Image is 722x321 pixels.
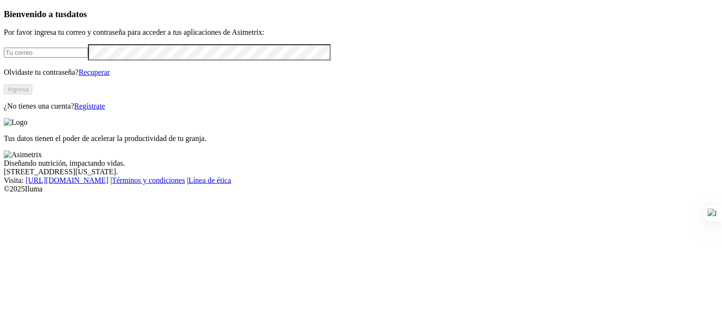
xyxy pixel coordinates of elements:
[4,176,718,185] div: Visita : | |
[4,68,718,77] p: Olvidaste tu contraseña?
[4,102,718,110] p: ¿No tienes una cuenta?
[4,48,88,58] input: Tu correo
[4,159,718,168] div: Diseñando nutrición, impactando vidas.
[4,28,718,37] p: Por favor ingresa tu correo y contraseña para acceder a tus aplicaciones de Asimetrix:
[4,168,718,176] div: [STREET_ADDRESS][US_STATE].
[4,9,718,20] h3: Bienvenido a tus
[112,176,185,184] a: Términos y condiciones
[4,185,718,193] div: © 2025 Iluma
[26,176,109,184] a: [URL][DOMAIN_NAME]
[188,176,231,184] a: Línea de ética
[4,118,28,127] img: Logo
[4,150,42,159] img: Asimetrix
[74,102,105,110] a: Regístrate
[79,68,110,76] a: Recuperar
[67,9,87,19] span: datos
[4,84,32,94] button: Ingresa
[4,134,718,143] p: Tus datos tienen el poder de acelerar la productividad de tu granja.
